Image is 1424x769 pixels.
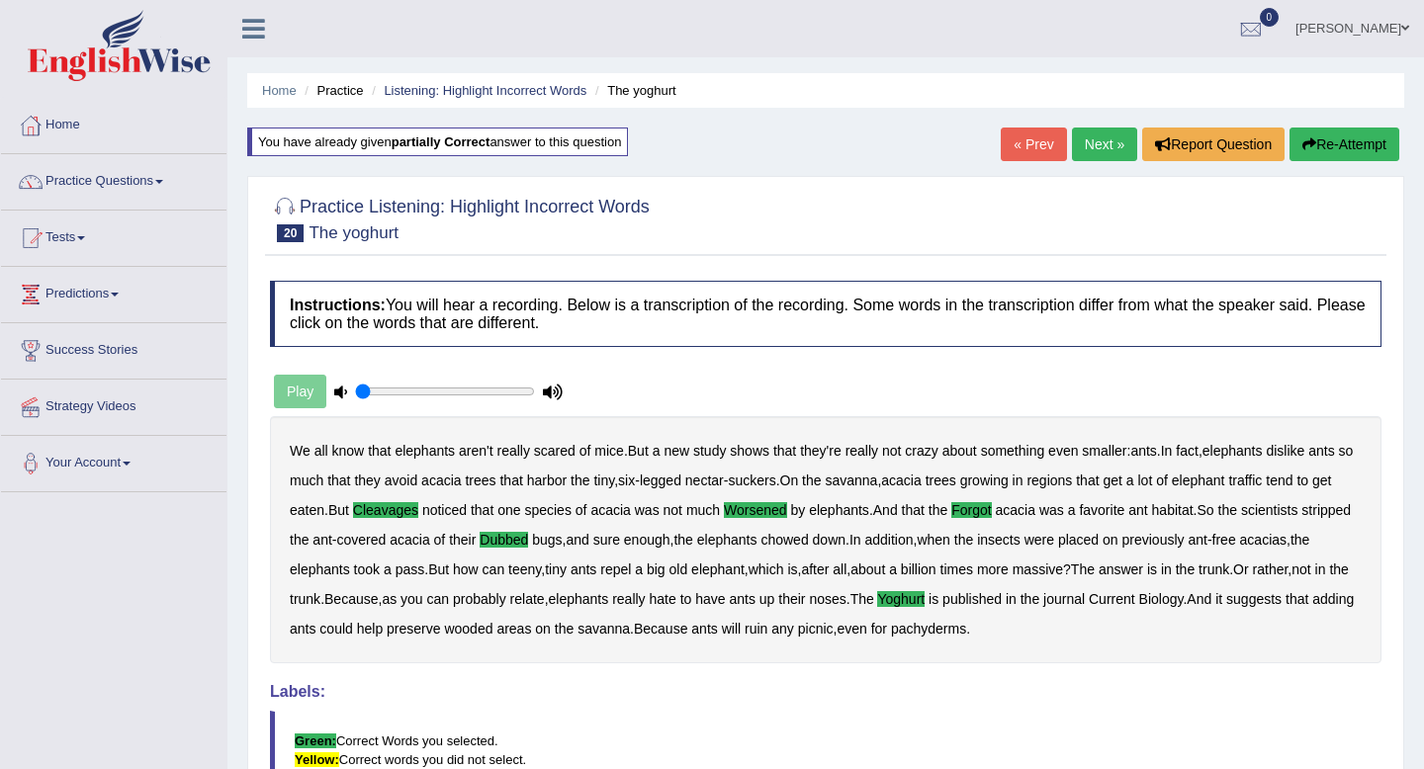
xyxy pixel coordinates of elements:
[780,472,799,488] b: On
[996,502,1035,518] b: acacia
[833,561,846,577] b: all
[1301,502,1351,518] b: stripped
[926,472,956,488] b: trees
[1072,128,1137,161] a: Next »
[917,532,949,548] b: when
[1128,502,1147,518] b: ant
[1312,591,1354,607] b: adding
[673,532,692,548] b: the
[1013,561,1063,577] b: massive
[1013,472,1023,488] b: in
[499,472,522,488] b: that
[1290,128,1399,161] button: Re-Attempt
[905,443,937,459] b: crazy
[1,380,226,429] a: Strategy Videos
[390,532,429,548] b: acacia
[328,502,349,518] b: But
[813,532,845,548] b: down
[685,472,724,488] b: nectar
[496,443,529,459] b: really
[664,502,682,518] b: not
[1,436,226,485] a: Your Account
[427,591,450,607] b: can
[1266,472,1292,488] b: tend
[1,154,226,204] a: Practice Questions
[590,502,630,518] b: acacia
[977,532,1021,548] b: insects
[1187,591,1211,607] b: And
[749,561,784,577] b: which
[600,561,631,577] b: repel
[471,502,493,518] b: that
[549,591,609,607] b: elephants
[977,561,1009,577] b: more
[697,532,757,548] b: elephants
[845,443,878,459] b: really
[1006,591,1017,607] b: in
[566,532,588,548] b: and
[1172,472,1225,488] b: elephant
[647,561,666,577] b: big
[778,591,805,607] b: their
[387,621,440,637] b: preserve
[1296,472,1308,488] b: to
[809,502,869,518] b: elephants
[1291,561,1310,577] b: not
[396,561,425,577] b: pass
[428,561,449,577] b: But
[942,591,1002,607] b: published
[1058,532,1099,548] b: placed
[535,621,551,637] b: on
[1,267,226,316] a: Predictions
[693,443,726,459] b: study
[954,532,973,548] b: the
[453,561,479,577] b: how
[449,532,476,548] b: their
[590,81,676,100] li: The yoghurt
[453,591,506,607] b: probably
[579,443,591,459] b: of
[760,532,808,548] b: chowed
[1026,472,1072,488] b: regions
[1176,443,1199,459] b: fact
[353,502,418,518] b: cleavages
[354,472,380,488] b: they
[1228,472,1262,488] b: traffic
[277,224,304,242] span: 20
[594,443,624,459] b: mice
[1,211,226,260] a: Tests
[319,621,352,637] b: could
[850,561,885,577] b: about
[650,591,676,607] b: hate
[384,561,392,577] b: a
[1043,591,1085,607] b: journal
[578,621,630,637] b: savanna
[695,591,725,607] b: have
[1329,561,1348,577] b: the
[940,561,973,577] b: times
[1126,472,1134,488] b: a
[1156,472,1168,488] b: of
[981,443,1045,459] b: something
[800,443,842,459] b: they're
[1339,443,1354,459] b: so
[1048,443,1078,459] b: even
[618,472,635,488] b: six
[593,472,614,488] b: tiny
[960,472,1009,488] b: growing
[1260,8,1280,27] span: 0
[524,502,571,518] b: species
[314,443,328,459] b: all
[290,561,350,577] b: elephants
[722,621,741,637] b: will
[1202,443,1263,459] b: elephants
[873,502,898,518] b: And
[1079,502,1124,518] b: favorite
[635,502,660,518] b: was
[929,502,947,518] b: the
[825,472,877,488] b: savanna
[1215,591,1222,607] b: it
[290,443,311,459] b: We
[290,621,315,637] b: ants
[262,83,297,98] a: Home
